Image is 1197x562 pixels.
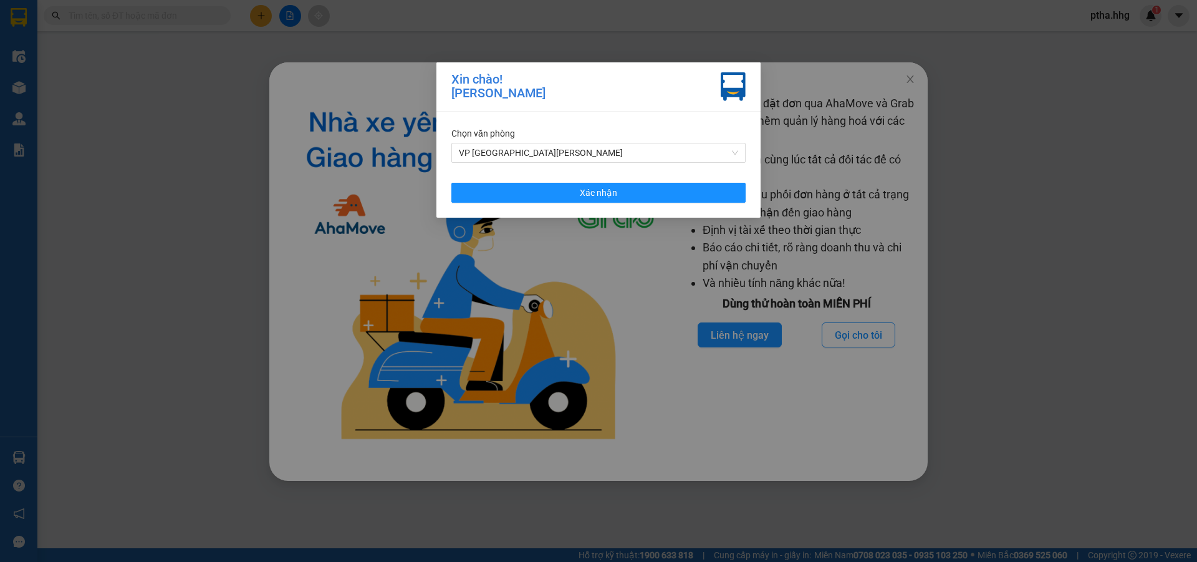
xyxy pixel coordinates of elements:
span: Xác nhận [580,186,617,200]
div: Chọn văn phòng [451,127,746,140]
button: Xác nhận [451,183,746,203]
img: vxr-icon [721,72,746,101]
div: Xin chào! [PERSON_NAME] [451,72,546,101]
span: VP Cầu Yên Xuân [459,143,738,162]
